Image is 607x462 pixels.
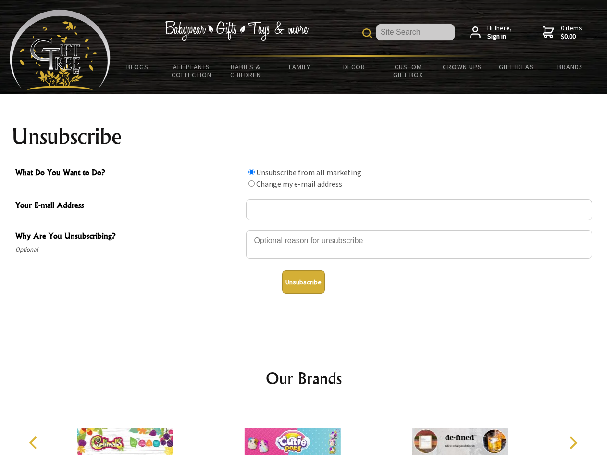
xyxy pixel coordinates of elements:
textarea: Why Are You Unsubscribing? [246,230,592,259]
a: Gift Ideas [489,57,544,77]
a: Family [273,57,327,77]
input: What Do You Want to Do? [248,169,255,175]
span: 0 items [561,24,582,41]
a: Babies & Children [219,57,273,85]
img: Babywear - Gifts - Toys & more [164,21,309,41]
img: Babyware - Gifts - Toys and more... [10,10,111,90]
button: Unsubscribe [282,270,325,294]
img: product search [362,28,372,38]
span: What Do You Want to Do? [15,167,241,180]
strong: $0.00 [561,32,582,41]
span: Your E-mail Address [15,199,241,213]
a: Hi there,Sign in [470,24,512,41]
h1: Unsubscribe [12,125,596,148]
label: Unsubscribe from all marketing [256,167,361,177]
button: Next [562,432,583,453]
a: Brands [544,57,598,77]
span: Optional [15,244,241,256]
button: Previous [24,432,45,453]
a: BLOGS [111,57,165,77]
a: Grown Ups [435,57,489,77]
span: Hi there, [487,24,512,41]
a: All Plants Collection [165,57,219,85]
a: Decor [327,57,381,77]
input: Site Search [376,24,455,40]
label: Change my e-mail address [256,179,342,189]
h2: Our Brands [19,367,588,390]
span: Why Are You Unsubscribing? [15,230,241,244]
input: Your E-mail Address [246,199,592,220]
a: 0 items$0.00 [543,24,582,41]
a: Custom Gift Box [381,57,435,85]
strong: Sign in [487,32,512,41]
input: What Do You Want to Do? [248,180,255,187]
